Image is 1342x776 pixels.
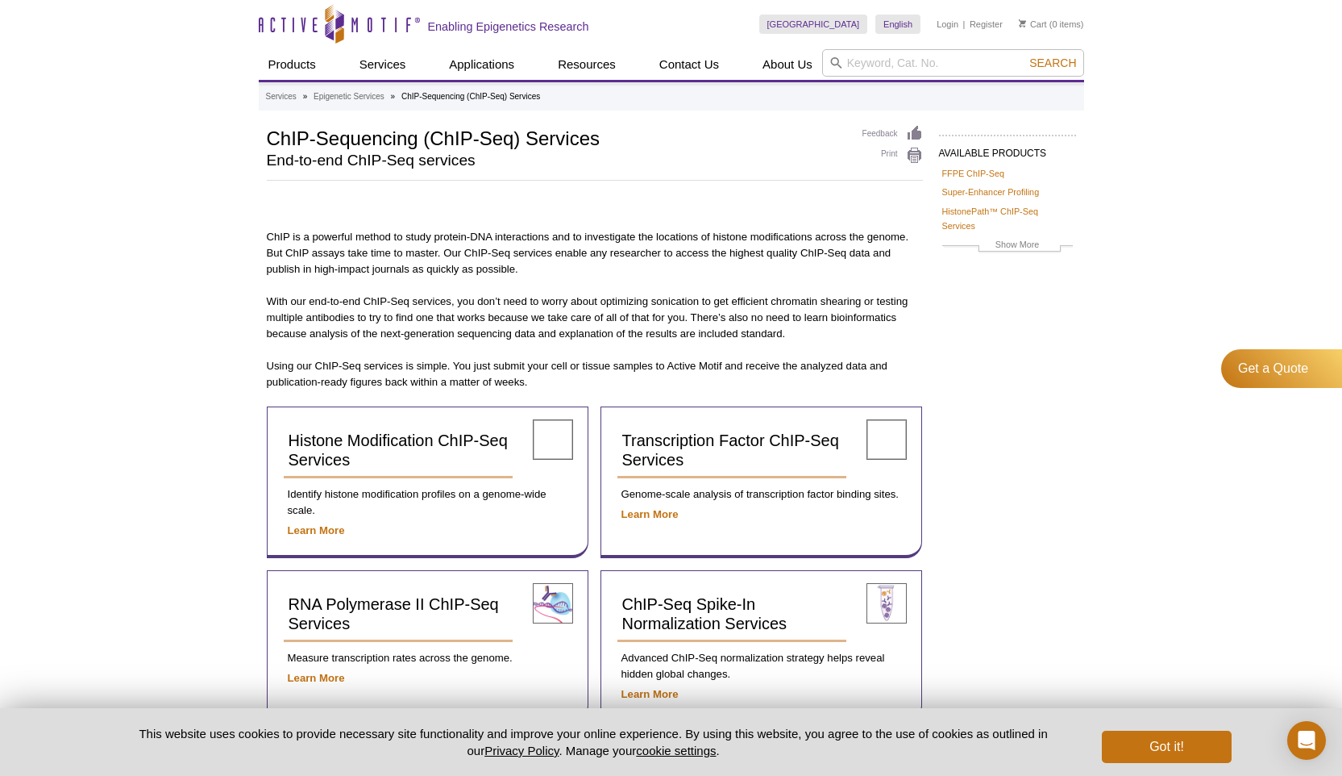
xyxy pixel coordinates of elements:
span: ChIP-Seq Spike-In Normalization Services [622,595,787,632]
p: ChIP is a powerful method to study protein-DNA interactions and to investigate the locations of h... [267,229,923,277]
h2: End-to-end ChIP-Seq services [267,153,846,168]
button: Search [1024,56,1081,70]
p: Identify histone modification profiles on a genome-wide scale. [284,486,571,519]
li: » [391,92,396,101]
a: Transcription Factor ChIP-Seq Services [617,423,847,478]
a: Resources [548,49,625,80]
a: English [875,15,920,34]
a: FFPE ChIP-Seq [942,166,1004,181]
img: histone modification ChIP-Seq [533,419,573,460]
a: Histone Modification ChIP-Seq Services [284,423,513,478]
a: Learn More [621,508,679,520]
img: ChIP-Seq spike-in normalization [866,583,907,624]
a: Privacy Policy [484,744,559,757]
a: Products [259,49,326,80]
a: Learn More [621,688,679,700]
div: Open Intercom Messenger [1287,721,1326,760]
a: Register [970,19,1003,30]
a: Super-Enhancer Profiling [942,185,1040,199]
a: HistonePath™ ChIP-Seq Services [942,204,1073,233]
span: RNA Polymerase II ChIP-Seq Services [289,595,499,632]
a: Services [266,90,297,104]
a: Epigenetic Services [314,90,384,104]
a: Services [350,49,416,80]
a: Learn More [288,672,345,684]
a: Contact Us [650,49,729,80]
p: This website uses cookies to provide necessary site functionality and improve your online experie... [111,725,1076,759]
img: transcription factor ChIP-Seq [866,419,907,460]
h1: ChIP-Sequencing (ChIP-Seq) Services [267,125,846,149]
a: RNA Polymerase II ChIP-Seq Services [284,587,513,642]
a: Get a Quote [1221,349,1342,388]
span: Search [1029,56,1076,69]
img: Your Cart [1019,19,1026,27]
a: Print [862,147,923,165]
img: RNA pol II ChIP-Seq [533,583,573,624]
li: | [963,15,966,34]
a: ChIP-Seq Spike-In Normalization Services [617,587,847,642]
a: [GEOGRAPHIC_DATA] [759,15,868,34]
button: Got it! [1102,731,1231,763]
input: Keyword, Cat. No. [822,49,1084,77]
li: (0 items) [1019,15,1084,34]
h2: Enabling Epigenetics Research [428,19,589,34]
span: Transcription Factor ChIP-Seq Services [622,432,839,469]
li: » [303,92,308,101]
a: Show More [942,237,1073,256]
a: About Us [753,49,822,80]
li: ChIP-Sequencing (ChIP-Seq) Services [401,92,540,101]
p: With our end-to-end ChIP-Seq services, you don’t need to worry about optimizing sonication to get... [267,294,923,342]
h2: AVAILABLE PRODUCTS [939,135,1076,164]
button: cookie settings [636,744,716,757]
p: Using our ChIP-Seq services is simple. You just submit your cell or tissue samples to Active Moti... [267,358,923,390]
a: Feedback [862,125,923,143]
a: Login [937,19,958,30]
p: Advanced ChIP-Seq normalization strategy helps reveal hidden global changes. [617,650,905,682]
p: Measure transcription rates across the genome. [284,650,571,666]
a: Cart [1019,19,1047,30]
a: Learn More [288,524,345,536]
p: Genome-scale analysis of transcription factor binding sites. [617,486,905,503]
a: Applications [439,49,524,80]
span: Histone Modification ChIP-Seq Services [289,432,508,469]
